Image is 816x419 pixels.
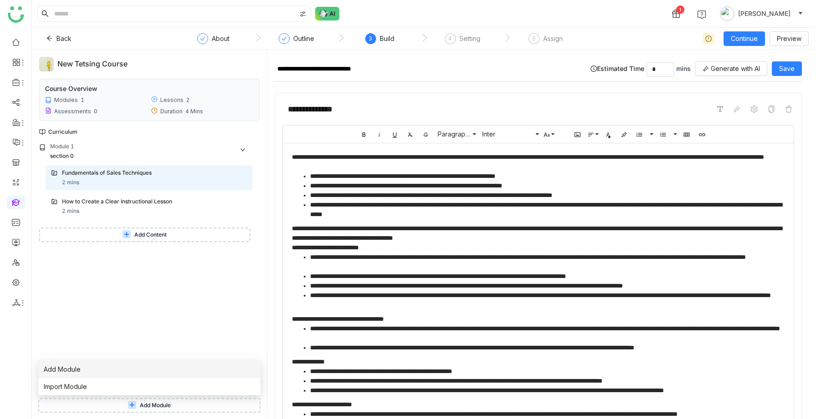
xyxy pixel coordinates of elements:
[39,128,77,135] div: Curriculum
[134,231,167,239] span: Add Content
[388,127,402,141] button: Underline (⌘U)
[617,127,631,141] button: Background Color
[695,61,767,76] button: Generate with AI
[160,108,183,115] div: Duration
[676,65,691,72] span: mins
[160,96,184,103] div: Lessons
[647,127,654,141] button: Ordered List
[724,31,765,46] button: Continue
[777,34,801,44] span: Preview
[185,108,203,115] div: 4 Mins
[62,207,79,216] div: 2 mins
[315,7,340,20] img: ask-buddy-normal.svg
[94,108,97,115] div: 0
[140,401,171,410] span: Add Module
[44,364,81,374] span: Add Module
[56,34,71,44] span: Back
[738,9,790,19] span: [PERSON_NAME]
[680,127,694,141] button: Insert Table
[54,96,78,103] div: Modules
[479,127,540,141] button: Inter
[369,35,372,42] span: 3
[542,127,556,141] button: Font Size
[372,127,386,141] button: Italic (⌘I)
[445,33,480,50] div: 4Setting
[671,127,678,141] button: Unordered List
[299,10,306,18] img: search-type.svg
[602,127,615,141] button: Text Color
[676,5,684,14] div: 1
[357,127,371,141] button: Bold (⌘B)
[39,31,79,46] button: Back
[543,33,563,44] div: Assign
[212,33,229,44] div: About
[434,127,477,141] button: Paragraph Format
[720,6,734,21] img: avatar
[656,127,672,141] button: Unordered List
[459,33,480,44] div: Setting
[178,28,587,50] nz-steps: ` ` ` ` `
[62,178,79,187] div: 2 mins
[695,127,709,141] button: Insert Link (⌘K)
[44,382,87,392] span: Import Module
[772,61,802,76] button: Save
[403,127,417,141] button: Clear Formatting
[57,58,241,70] div: new tetsing course
[62,169,225,177] div: Fundamentals of Sales Techniques
[532,35,535,42] span: 5
[419,127,433,141] button: Strikethrough (⌘S)
[8,6,24,23] img: logo
[697,10,706,19] img: help.svg
[186,96,189,103] div: 2
[293,33,314,44] div: Outline
[38,398,260,413] button: Add Module
[50,142,74,151] div: Module 1
[718,6,805,21] button: [PERSON_NAME]
[731,34,758,44] span: Continue
[39,142,253,162] div: Module 1section 0
[632,127,648,141] button: Ordered List
[62,197,225,206] div: How to Create a Clear Instructional Lesson
[50,152,228,161] div: section 0
[436,130,472,138] span: Paragraph Format
[571,127,584,141] button: Insert Image (⌘P)
[365,33,394,50] div: 3Build
[45,85,97,92] div: Course Overview
[586,127,600,141] button: Align
[51,170,57,176] img: lms-folder.svg
[197,33,229,50] div: About
[770,31,809,46] button: Preview
[779,64,795,74] span: Save
[279,33,314,50] div: Outline
[54,108,91,115] div: Assessments
[39,227,250,242] button: Add Content
[380,33,394,44] div: Build
[81,96,84,103] div: 1
[51,198,57,205] img: lms-folder.svg
[591,61,802,77] div: Estimated Time
[449,35,452,42] span: 4
[711,64,760,74] span: Generate with AI
[480,130,535,138] span: Inter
